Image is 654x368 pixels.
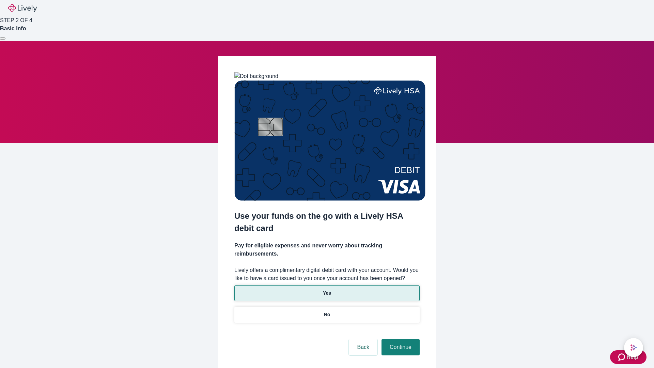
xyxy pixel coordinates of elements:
[234,242,420,258] h4: Pay for eligible expenses and never worry about tracking reimbursements.
[8,4,37,12] img: Lively
[626,353,638,361] span: Help
[234,210,420,234] h2: Use your funds on the go with a Lively HSA debit card
[234,285,420,301] button: Yes
[234,80,425,201] img: Debit card
[618,353,626,361] svg: Zendesk support icon
[610,350,647,364] button: Zendesk support iconHelp
[630,344,637,351] svg: Lively AI Assistant
[381,339,420,355] button: Continue
[234,266,420,282] label: Lively offers a complimentary digital debit card with your account. Would you like to have a card...
[624,338,643,357] button: chat
[324,311,330,318] p: No
[349,339,377,355] button: Back
[234,72,278,80] img: Dot background
[323,290,331,297] p: Yes
[234,307,420,323] button: No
